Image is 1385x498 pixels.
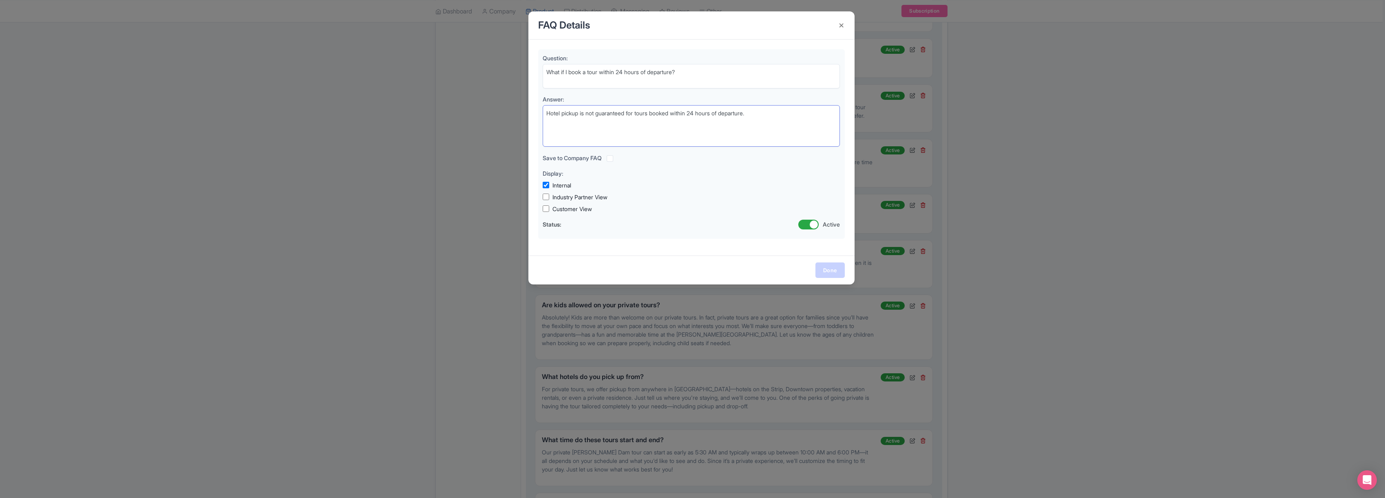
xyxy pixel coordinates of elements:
[543,220,561,229] b: Status:
[815,262,845,278] a: Done
[538,18,590,33] h4: FAQ Details
[543,169,840,178] label: Display:
[823,220,840,229] span: Active
[543,54,840,62] label: Question:
[1357,470,1377,490] div: Open Intercom Messenger
[552,193,607,201] label: Industry Partner View
[543,105,840,147] textarea: Absolutely! Kids are more than welcome on our private tours. In fact, private tours are a great o...
[552,181,571,190] label: Internal
[543,64,840,88] textarea: Are kids allowed on your private tours?
[552,205,592,213] label: Customer View
[543,154,602,162] label: Save to Company FAQ
[543,95,840,104] label: Answer:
